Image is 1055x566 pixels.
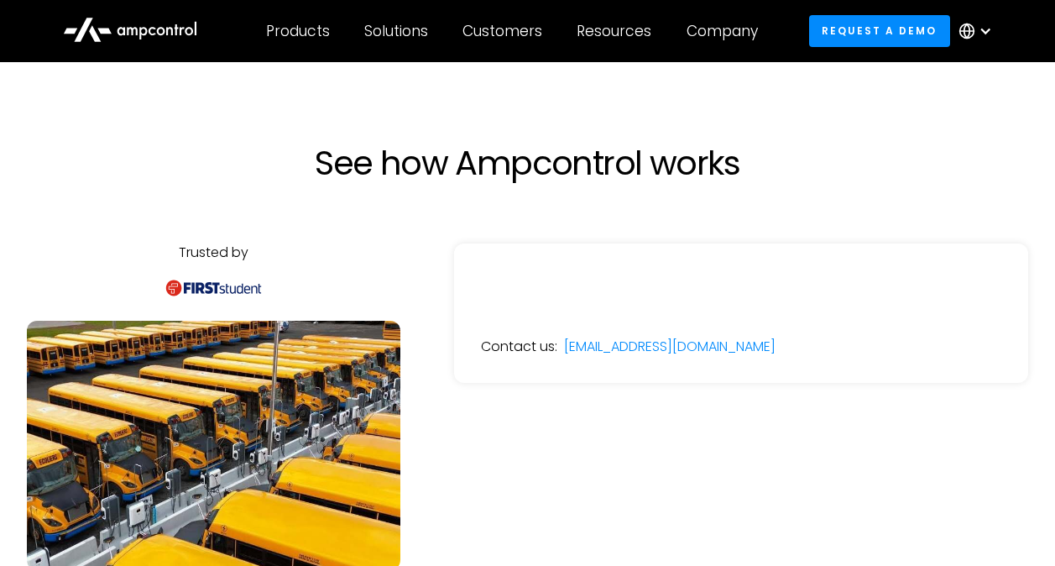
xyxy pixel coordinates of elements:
div: Solutions [364,22,428,40]
div: Customers [462,22,542,40]
div: Products [266,22,330,40]
div: Resources [577,22,651,40]
a: [EMAIL_ADDRESS][DOMAIN_NAME] [564,338,776,356]
div: Company [687,22,758,40]
h1: See how Ampcontrol works [159,143,897,183]
a: Request a demo [809,15,950,46]
div: Contact us: [481,338,557,356]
